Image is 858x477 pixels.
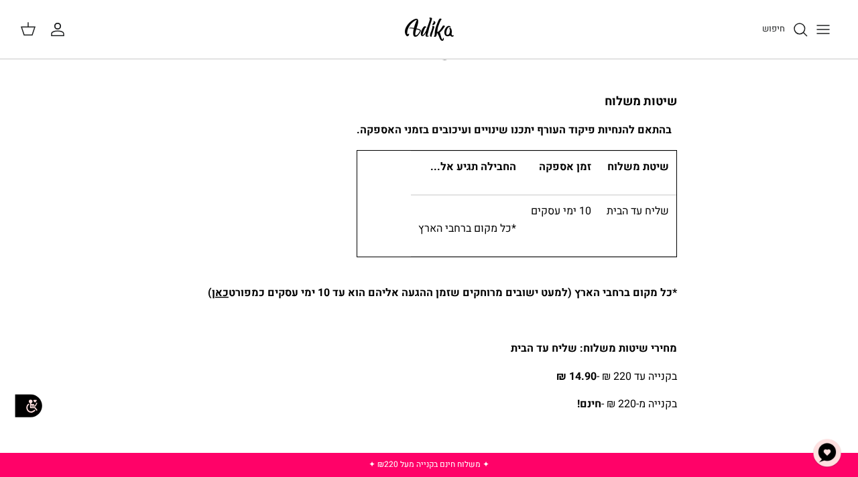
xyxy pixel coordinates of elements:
[208,285,677,301] strong: *כל מקום ברחבי הארץ (למעט ישובים מרוחקים שזמן ההגעה אליהם הוא עד 10 ימי עסקים כמפורט )
[605,92,677,111] strong: שיטות משלוח
[181,43,677,66] h1: משלוחים
[369,458,489,470] a: ✦ משלוח חינם בקנייה מעל ₪220 ✦
[762,22,785,35] span: חיפוש
[807,433,847,473] button: צ'אט
[607,203,669,220] p: שליח עד הבית
[50,21,71,38] a: החשבון שלי
[357,122,672,138] strong: בהתאם להנחיות פיקוד העורף יתכנו שינויים ועיכובים בזמני האספקה.
[430,159,516,175] strong: החבילה תגיע אל...
[808,15,838,44] button: Toggle menu
[511,340,677,356] strong: מחירי שיטות משלוח: שליח עד הבית
[556,368,597,385] strong: .90 ₪
[539,159,591,175] strong: זמן אספקה
[181,368,677,386] p: בקנייה עד 220 ₪ -
[10,387,47,424] img: accessibility_icon02.svg
[762,21,808,38] a: חיפוש
[607,159,669,175] strong: שיטת משלוח
[418,203,516,237] p: *כל מקום ברחבי הארץ
[577,396,601,412] strong: חינם!
[401,13,458,45] img: Adika IL
[181,396,677,413] p: בקנייה מ-220 ₪ -
[212,285,229,301] a: כאן
[569,368,581,385] strong: 14
[531,203,591,219] span: 10 ימי עסקים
